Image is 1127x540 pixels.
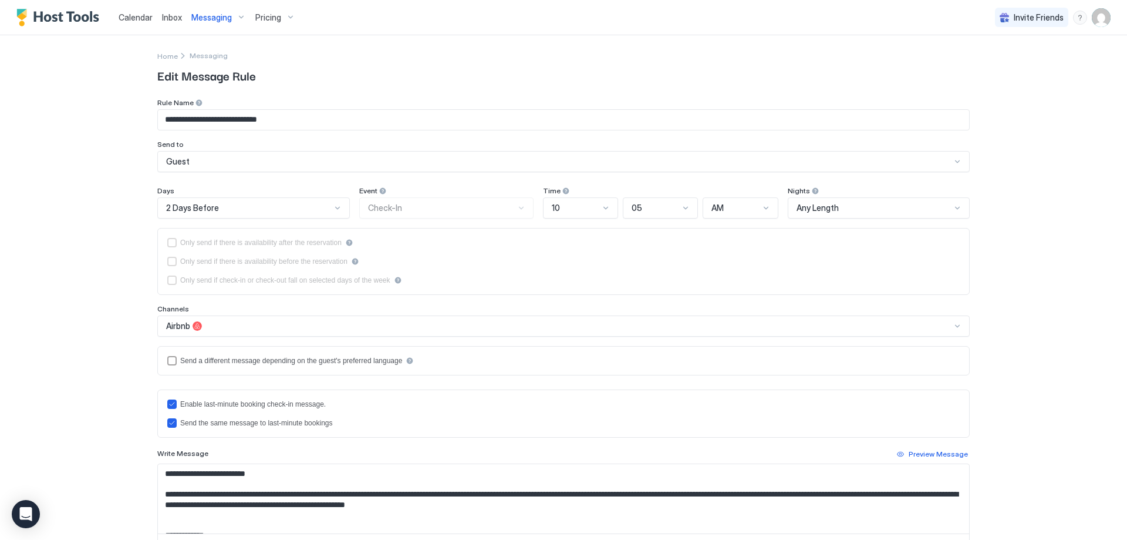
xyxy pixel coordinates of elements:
[255,12,281,23] span: Pricing
[191,12,232,23] span: Messaging
[359,186,377,195] span: Event
[162,11,182,24] a: Inbox
[788,186,810,195] span: Nights
[190,51,228,60] span: Messaging
[157,449,208,458] span: Write Message
[552,203,560,213] span: 10
[180,257,347,266] div: Only send if there is availability before the reservation
[157,186,174,195] span: Days
[166,321,190,331] span: Airbnb
[190,51,228,60] div: Breadcrumb
[167,400,960,409] div: lastMinuteMessageEnabled
[1014,12,1064,23] span: Invite Friends
[632,203,642,213] span: 05
[157,52,178,61] span: Home
[16,9,104,26] a: Host Tools Logo
[895,447,970,461] button: Preview Message
[158,110,969,130] input: Input Field
[157,140,184,149] span: Send to
[158,464,969,534] textarea: Input Field
[157,49,178,62] a: Home
[166,156,190,167] span: Guest
[909,449,968,459] div: Preview Message
[119,11,153,24] a: Calendar
[1092,8,1111,27] div: User profile
[543,186,561,195] span: Time
[162,12,182,22] span: Inbox
[157,304,189,313] span: Channels
[180,400,326,408] div: Enable last-minute booking check-in message.
[180,357,402,365] div: Send a different message depending on the guest's preferred language
[180,276,390,284] div: Only send if check-in or check-out fall on selected days of the week
[167,356,960,365] div: languagesEnabled
[1073,11,1087,25] div: menu
[157,98,194,107] span: Rule Name
[180,239,342,247] div: Only send if there is availability after the reservation
[167,418,960,428] div: lastMinuteMessageIsTheSame
[12,500,40,528] div: Open Intercom Messenger
[167,257,960,266] div: beforeReservation
[711,203,724,213] span: AM
[167,238,960,247] div: afterReservation
[119,12,153,22] span: Calendar
[157,66,970,84] span: Edit Message Rule
[797,203,839,213] span: Any Length
[180,419,332,427] div: Send the same message to last-minute bookings
[166,203,219,213] span: 2 Days Before
[157,49,178,62] div: Breadcrumb
[167,276,960,285] div: isLimited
